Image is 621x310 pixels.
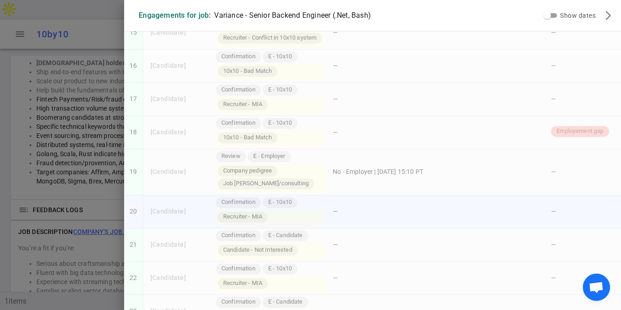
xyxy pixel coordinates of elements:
[218,264,259,273] span: Confirmation
[265,52,295,61] span: E - 10x10
[218,119,259,127] span: Confirmation
[218,198,259,207] span: Confirmation
[124,16,143,50] td: 15
[220,133,276,142] span: 10x10 - Bad Match
[220,279,266,288] span: Recruiter - MIA
[124,262,143,295] td: 22
[265,86,295,94] span: E - 10x10
[265,231,306,240] span: E - Candidate
[218,86,259,94] span: Confirmation
[139,11,210,20] div: Engagements for job:
[329,149,547,195] td: No - Employer | [DATE] 15:10 PT
[265,298,306,306] span: E - Candidate
[329,50,547,83] td: —
[265,264,295,273] span: E - 10x10
[124,195,143,229] td: 20
[218,152,244,161] span: Review
[218,298,259,306] span: Confirmation
[329,116,547,149] td: —
[553,127,607,136] span: Employement gap
[218,52,259,61] span: Confirmation
[220,100,266,109] span: Recruiter - MIA
[124,50,143,83] td: 16
[220,67,276,76] span: 10x10 - Bad Match
[329,83,547,116] td: —
[265,119,295,127] span: E - 10x10
[603,10,614,21] span: arrow_forward_ios
[560,12,596,19] span: Show dates
[124,116,143,149] td: 18
[265,198,295,207] span: E - 10x10
[250,152,289,161] span: E - Employer
[124,229,143,262] td: 21
[220,179,312,188] span: Job [PERSON_NAME]/consulting
[329,262,547,295] td: —
[220,167,275,175] span: Company pedigree
[220,213,266,221] span: Recruiter - MIA
[220,246,296,254] span: Candidate - Not Interested
[329,229,547,262] td: —
[329,195,547,229] td: —
[214,11,371,20] div: Variance - Senior Backend Engineer (.Net, Bash)
[218,231,259,240] span: Confirmation
[220,34,320,42] span: Recruiter - Conflict in 10x10 system
[124,149,143,195] td: 19
[124,83,143,116] td: 17
[583,274,610,301] div: Open chat
[329,16,547,50] td: —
